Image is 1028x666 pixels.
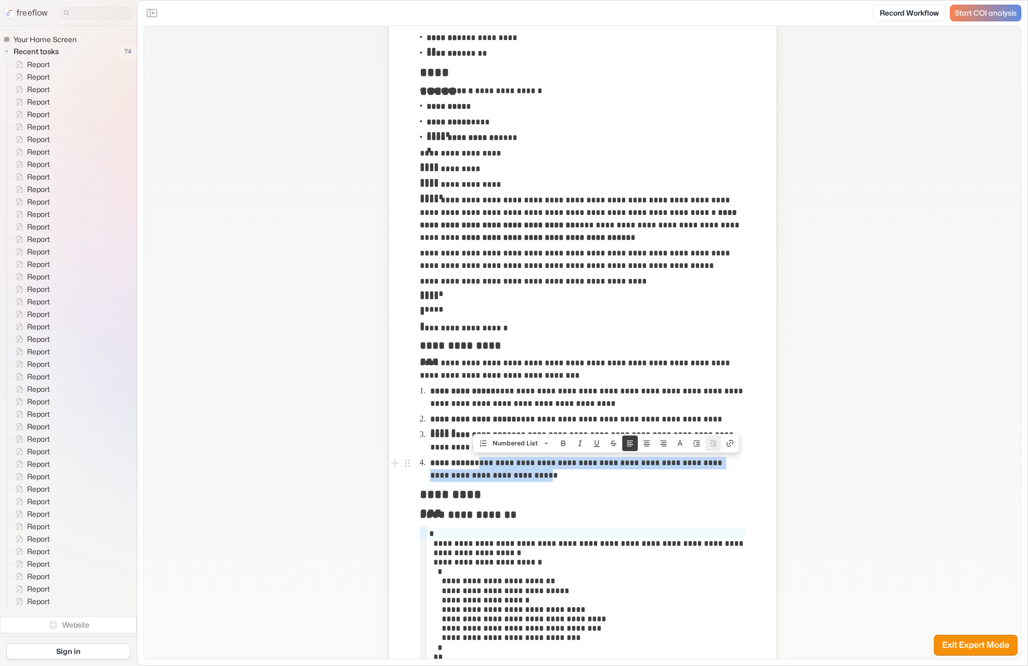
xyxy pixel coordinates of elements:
a: freeflow [4,7,48,19]
a: Report [7,445,54,458]
span: Report [25,584,53,594]
span: Report [25,197,53,207]
span: Report [25,334,53,344]
span: Report [25,484,53,494]
a: Report [7,508,54,520]
span: Report [25,97,53,107]
span: Report [25,259,53,270]
a: Report [7,458,54,470]
span: Report [25,372,53,382]
a: Report [7,370,54,383]
span: Numbered List [493,436,538,451]
a: Report [7,146,54,158]
span: Report [25,84,53,95]
a: Report [7,495,54,508]
a: Report [7,158,54,171]
span: Report [25,347,53,357]
a: Report [7,308,54,321]
span: Report [25,209,53,220]
span: Report [25,184,53,195]
a: Report [7,583,54,595]
span: Report [25,471,53,482]
a: Report [7,296,54,308]
a: Start COI analysis [950,5,1021,21]
a: Report [7,383,54,395]
a: Report [7,246,54,258]
span: Report [25,109,53,120]
button: Bold [556,436,571,451]
span: Report [25,546,53,557]
span: Report [25,272,53,282]
button: Align text right [656,436,671,451]
button: Underline [589,436,605,451]
span: Report [25,509,53,519]
a: Report [7,395,54,408]
a: Report [7,433,54,445]
button: Exit Expert Mode [934,635,1018,656]
span: Report [25,496,53,507]
a: Report [7,358,54,370]
a: Report [7,283,54,296]
a: Report [7,83,54,96]
button: Create link [722,436,738,451]
button: Add block [389,457,401,469]
span: Report [25,609,53,619]
span: Report [25,222,53,232]
span: Report [25,322,53,332]
span: Report [25,134,53,145]
a: Report [7,321,54,333]
a: Report [7,483,54,495]
span: Report [25,309,53,319]
span: Report [25,559,53,569]
span: Report [25,284,53,294]
span: Recent tasks [11,46,62,57]
span: Report [25,459,53,469]
a: Report [7,233,54,246]
button: Align text left [622,436,638,451]
button: Recent tasks [3,45,63,58]
span: Report [25,297,53,307]
a: Your Home Screen [3,34,81,45]
button: Colors [672,436,688,451]
a: Report [7,545,54,558]
a: Report [7,108,54,121]
a: Report [7,96,54,108]
span: Report [25,59,53,70]
a: Report [7,58,54,71]
a: Report [7,558,54,570]
a: Report [7,221,54,233]
a: Report [7,183,54,196]
a: Report [7,333,54,345]
span: Report [25,396,53,407]
button: Align text center [639,436,654,451]
span: Report [25,234,53,245]
button: Open block menu [401,457,414,469]
a: Report [7,121,54,133]
span: Your Home Screen [11,34,80,45]
span: 74 [119,45,137,58]
span: Report [25,421,53,432]
span: Report [25,122,53,132]
button: Close the sidebar [144,5,160,21]
span: Report [25,247,53,257]
button: Unnest block [705,436,721,451]
a: Report [7,271,54,283]
button: Italic [572,436,588,451]
a: Report [7,420,54,433]
span: Report [25,384,53,394]
a: Report [7,171,54,183]
p: freeflow [17,7,48,19]
span: Report [25,571,53,582]
a: Sign in [6,643,131,660]
a: Report [7,196,54,208]
a: Report [7,570,54,583]
span: Report [25,409,53,419]
span: Report [25,359,53,369]
span: Report [25,72,53,82]
a: Report [7,533,54,545]
a: Report [7,608,54,620]
a: Report [7,520,54,533]
span: Report [25,434,53,444]
a: Report [7,408,54,420]
a: Report [7,208,54,221]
